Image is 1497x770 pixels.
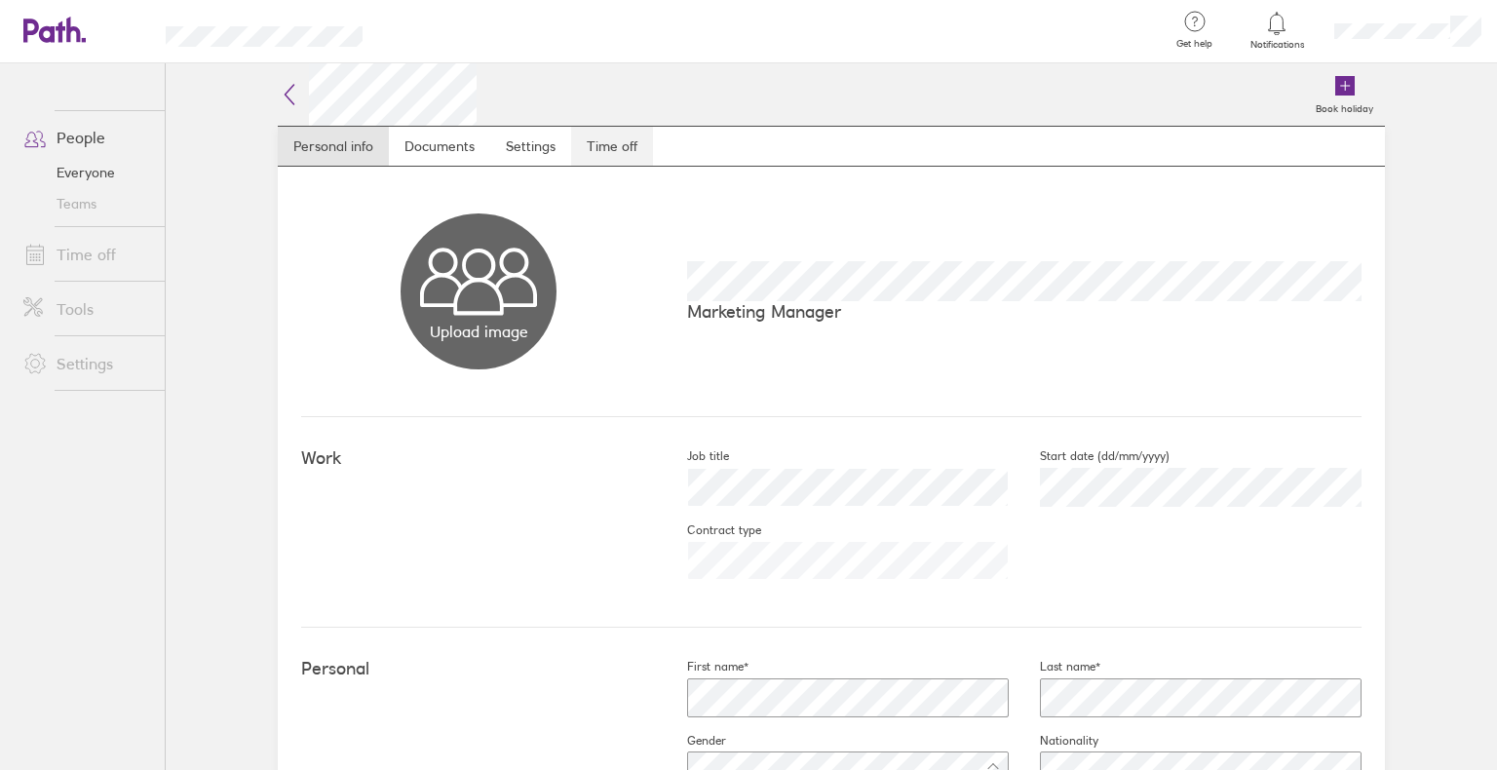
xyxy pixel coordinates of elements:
label: Nationality [1009,733,1098,749]
label: Last name* [1009,659,1100,674]
a: Documents [389,127,490,166]
a: Personal info [278,127,389,166]
a: Tools [8,289,165,328]
p: Marketing Manager [687,301,1362,322]
a: Time off [571,127,653,166]
label: Start date (dd/mm/yyyy) [1009,448,1170,464]
a: Book holiday [1304,63,1385,126]
span: Get help [1163,38,1226,50]
a: Teams [8,188,165,219]
a: Settings [8,344,165,383]
label: First name* [656,659,748,674]
label: Contract type [656,522,761,538]
a: People [8,118,165,157]
a: Settings [490,127,571,166]
h4: Work [301,448,656,469]
span: Notifications [1246,39,1309,51]
label: Gender [656,733,726,749]
label: Book holiday [1304,97,1385,115]
h4: Personal [301,659,656,679]
label: Job title [656,448,729,464]
a: Time off [8,235,165,274]
a: Notifications [1246,10,1309,51]
a: Everyone [8,157,165,188]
